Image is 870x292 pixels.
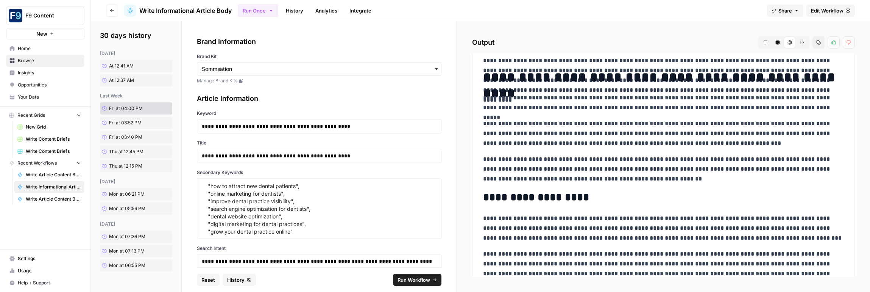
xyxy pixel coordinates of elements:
a: Thu at 12:45 PM [100,146,156,158]
div: [DATE] [100,221,172,228]
a: Write Content Briefs [14,133,84,145]
a: Fri at 04:00 PM [100,102,156,115]
label: Keyword [197,110,441,117]
span: Mon at 07:36 PM [109,233,145,240]
span: Recent Grids [17,112,45,119]
span: Write Content Briefs [26,148,81,155]
span: At 12:41 AM [109,63,134,69]
a: Integrate [345,5,376,17]
a: At 12:41 AM [100,60,156,72]
span: Fri at 03:40 PM [109,134,142,141]
span: Mon at 06:55 PM [109,262,145,269]
a: History [281,5,308,17]
span: Your Data [18,94,81,100]
span: Home [18,45,81,52]
span: Share [778,7,792,14]
a: Edit Workflow [806,5,855,17]
div: last week [100,93,172,99]
label: Secondary Keywords [197,169,441,176]
button: Recent Workflows [6,157,84,169]
button: History [223,274,256,286]
a: Thu at 12:15 PM [100,160,156,172]
a: Opportunities [6,79,84,91]
span: Mon at 06:21 PM [109,191,145,198]
span: Fri at 03:52 PM [109,119,142,126]
span: Settings [18,255,81,262]
button: New [6,28,84,39]
label: Search Intent [197,245,441,252]
span: Write Article Content Brief [26,196,81,203]
span: Opportunities [18,82,81,88]
span: Edit Workflow [811,7,843,14]
a: Write Article Content Brief [14,193,84,205]
a: Manage Brand Kits [197,77,441,84]
a: Mon at 06:55 PM [100,259,156,272]
a: Insights [6,67,84,79]
button: Run Workflow [393,274,441,286]
a: At 12:37 AM [100,74,156,86]
span: Fri at 04:00 PM [109,105,143,112]
span: Write Content Briefs [26,136,81,143]
a: Home [6,42,84,55]
span: Thu at 12:15 PM [109,163,142,170]
a: Write Content Briefs [14,145,84,157]
div: [DATE] [100,50,172,57]
a: Analytics [311,5,342,17]
span: At 12:37 AM [109,77,134,84]
div: [DATE] [100,178,172,185]
h2: 30 days history [100,30,172,41]
span: Browse [18,57,81,64]
img: F9 Content Logo [9,9,22,22]
div: Brand Information [197,36,441,47]
span: Run Workflow [398,276,430,284]
span: Thu at 12:45 PM [109,148,143,155]
button: Run Once [238,4,278,17]
a: Mon at 07:36 PM [100,231,156,243]
a: Usage [6,265,84,277]
button: Recent Grids [6,110,84,121]
label: Title [197,140,441,146]
span: New [36,30,47,38]
a: Write Informational Article Body [14,181,84,193]
a: Mon at 07:13 PM [100,245,156,257]
span: Recent Workflows [17,160,57,166]
span: History [227,276,245,284]
a: Your Data [6,91,84,103]
span: Write Informational Article Body [26,184,81,190]
div: Article Information [197,93,441,104]
a: Mon at 06:21 PM [100,188,156,200]
label: Brand Kit [197,53,441,60]
span: Write Article Content Brief [26,171,81,178]
a: Browse [6,55,84,67]
span: New Grid [26,124,81,130]
button: Share [767,5,803,17]
h2: Output [472,36,855,49]
button: Workspace: F9 Content [6,6,84,25]
a: Write Article Content Brief [14,169,84,181]
span: Mon at 05:56 PM [109,205,145,212]
a: Mon at 05:56 PM [100,203,156,215]
span: F9 Content [25,12,71,19]
span: Help + Support [18,279,81,286]
a: Fri at 03:52 PM [100,117,156,129]
span: Write Informational Article Body [139,6,232,15]
a: Fri at 03:40 PM [100,131,156,143]
textarea: "dental marketing strategies", "local SEO for dentists", "SEO tips for dental practices", "how to... [202,182,437,235]
span: Usage [18,267,81,274]
a: Write Informational Article Body [124,5,232,17]
span: Reset [201,276,215,284]
button: Reset [197,274,220,286]
a: New Grid [14,121,84,133]
input: Sommsation [202,65,437,73]
span: Mon at 07:13 PM [109,248,145,254]
button: Help + Support [6,277,84,289]
span: Insights [18,69,81,76]
a: Settings [6,253,84,265]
